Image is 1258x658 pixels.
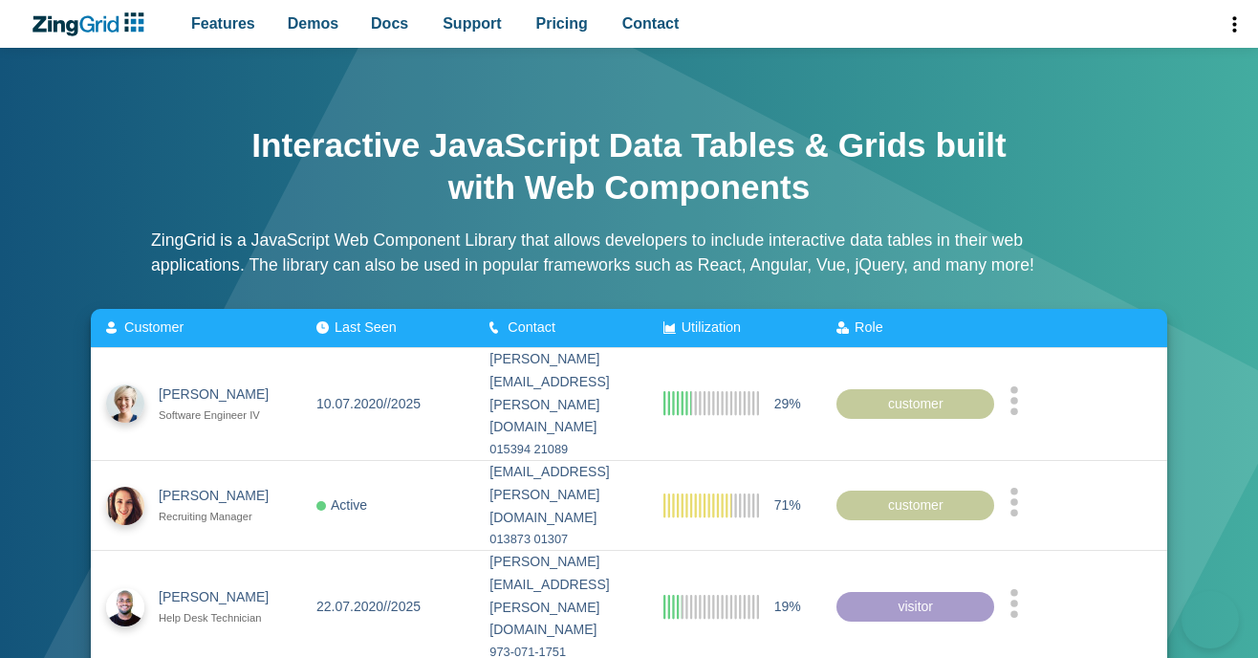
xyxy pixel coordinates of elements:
span: Role [855,319,883,335]
h1: Interactive JavaScript Data Tables & Grids built with Web Components [247,124,1011,208]
span: Support [443,11,501,36]
div: customer [836,490,994,520]
div: [PERSON_NAME] [159,586,286,609]
div: [PERSON_NAME] [159,485,286,508]
div: [PERSON_NAME][EMAIL_ADDRESS][PERSON_NAME][DOMAIN_NAME] [489,551,632,642]
div: Help Desk Technician [159,609,286,627]
div: [EMAIL_ADDRESS][PERSON_NAME][DOMAIN_NAME] [489,461,632,529]
div: [PERSON_NAME] [159,384,286,406]
div: 013873 01307 [489,529,632,550]
p: ZingGrid is a JavaScript Web Component Library that allows developers to include interactive data... [151,228,1107,278]
div: 015394 21089 [489,439,632,460]
div: customer [836,388,994,419]
span: Contact [622,11,680,36]
span: 19% [773,595,800,618]
span: Customer [124,319,184,335]
span: Docs [371,11,408,36]
span: Pricing [536,11,588,36]
span: Utilization [681,319,740,335]
iframe: Toggle Customer Support [1182,591,1239,648]
span: Contact [508,319,555,335]
span: Demos [288,11,338,36]
span: 71% [773,493,800,516]
div: Recruiting Manager [159,508,286,526]
div: visitor [836,591,994,622]
div: 22.07.2020//2025 [316,595,421,618]
div: [PERSON_NAME][EMAIL_ADDRESS][PERSON_NAME][DOMAIN_NAME] [489,348,632,439]
span: Last Seen [335,319,397,335]
div: 10.07.2020//2025 [316,392,421,415]
div: Active [316,493,367,516]
div: Software Engineer IV [159,406,286,425]
a: ZingChart Logo. Click to return to the homepage [31,12,154,36]
span: 29% [773,392,800,415]
span: Features [191,11,255,36]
